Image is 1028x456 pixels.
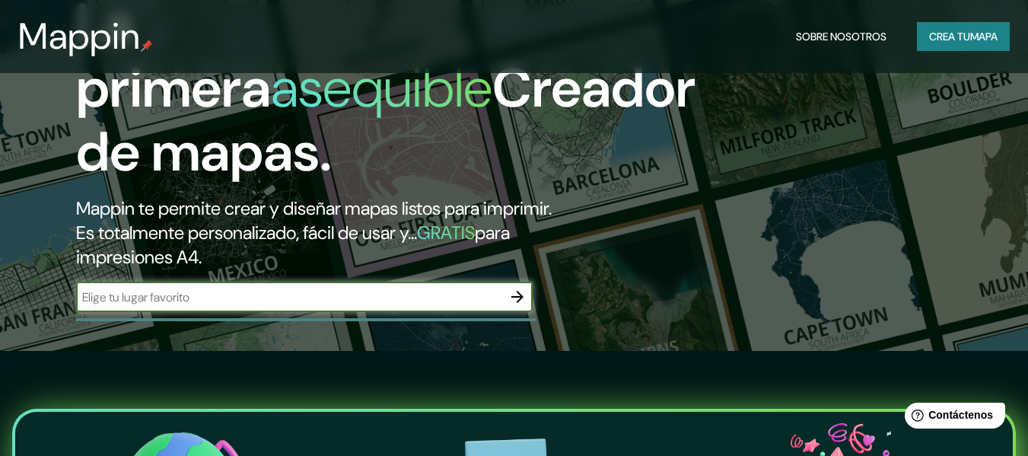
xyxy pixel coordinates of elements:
input: Elige tu lugar favorito [76,289,502,306]
font: para impresiones A4. [76,221,510,269]
font: asequible [271,53,492,123]
font: Crea tu [929,30,970,43]
img: pin de mapeo [141,40,153,52]
button: Crea tumapa [917,22,1010,51]
font: Creador de mapas. [76,53,695,187]
font: Mappin [18,12,141,60]
font: Sobre nosotros [796,30,886,43]
button: Sobre nosotros [790,22,893,51]
iframe: Lanzador de widgets de ayuda [893,397,1011,439]
font: mapa [970,30,998,43]
font: Es totalmente personalizado, fácil de usar y... [76,221,417,244]
font: GRATIS [417,221,475,244]
font: Mappin te permite crear y diseñar mapas listos para imprimir. [76,196,552,220]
